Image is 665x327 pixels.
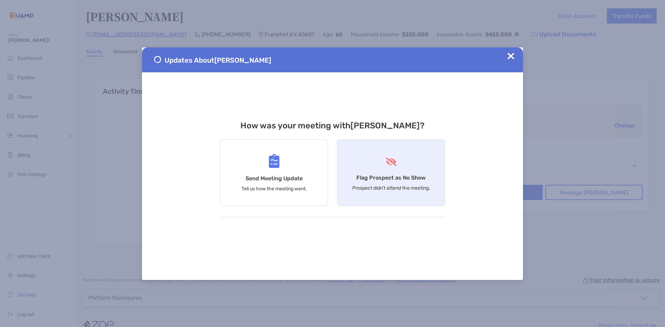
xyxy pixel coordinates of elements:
h3: How was your meeting with [PERSON_NAME] ? [220,121,445,130]
img: Close Updates Zoe [507,53,514,60]
span: Updates About [PERSON_NAME] [165,56,271,64]
img: Send Meeting Update 1 [154,56,161,63]
p: Tell us how the meeting went. [241,186,307,192]
h4: Flag Prospect as No Show [356,174,426,181]
img: Flag Prospect as No Show [385,157,398,166]
h4: Send Meeting Update [246,175,303,182]
img: Send Meeting Update [269,154,280,168]
p: Prospect didn’t attend the meeting. [352,185,430,191]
